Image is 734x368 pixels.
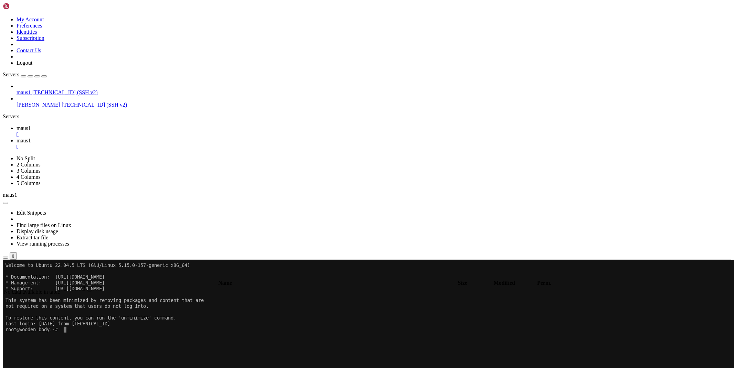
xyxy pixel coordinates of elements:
span: maus1 [17,89,31,95]
span: [PERSON_NAME] [17,102,60,108]
a: Contact Us [17,47,41,53]
img: Shellngn [3,3,42,10]
th: Modified: activate to sort column ascending [478,280,530,286]
a: Extract tar file [17,235,48,240]
a: Servers [3,72,47,77]
li: [PERSON_NAME] [TECHNICAL_ID] (SSH v2) [17,96,731,108]
a: No Split [17,155,35,161]
div: Servers [3,113,731,120]
x-row: This system has been minimized by removing packages and content that are [3,38,644,44]
a: 4 Columns [17,174,41,180]
span: maus1 [17,125,31,131]
th: Perm.: activate to sort column ascending [531,280,557,286]
th: Size: activate to sort column ascending [448,280,478,286]
a:  [17,131,731,138]
a: Subscription [17,35,44,41]
x-row: Last login: [DATE] from [TECHNICAL_ID] [3,61,644,67]
div:  [12,253,14,259]
a:  [17,144,731,150]
span: Servers [3,72,19,77]
span: maus1 [3,192,17,198]
button:  [10,252,17,260]
th: Name: activate to sort column descending [3,280,447,286]
td: No data available in table [3,289,545,295]
a: 5 Columns [17,180,41,186]
x-row: root@wooden-body:~# [3,67,644,73]
a: Find large files on Linux [17,222,71,228]
a: View running processes [17,241,69,247]
span: [TECHNICAL_ID] (SSH v2) [62,102,127,108]
a: [PERSON_NAME] [TECHNICAL_ID] (SSH v2) [17,102,731,108]
x-row: * Management: [URL][DOMAIN_NAME] [3,20,644,26]
a: 2 Columns [17,162,41,167]
a: maus1 [17,138,731,150]
a: Preferences [17,23,42,29]
x-row: To restore this content, you can run the 'unminimize' command. [3,55,644,61]
a: maus1 [TECHNICAL_ID] (SSH v2) [17,89,731,96]
div: (20, 11) [61,67,64,73]
a: Display disk usage [17,228,58,234]
x-row: * Documentation: [URL][DOMAIN_NAME] [3,14,644,20]
a: maus1 [17,125,731,138]
a: 3 Columns [17,168,41,174]
x-row: Welcome to Ubuntu 22.04.5 LTS (GNU/Linux 5.15.0-157-generic x86_64) [3,3,644,9]
a: My Account [17,17,44,22]
x-row: not required on a system that users do not log into. [3,44,644,50]
a: Identities [17,29,37,35]
a: Edit Snippets [17,210,46,216]
a: Logout [17,60,32,66]
span: maus1 [17,138,31,143]
li: maus1 [TECHNICAL_ID] (SSH v2) [17,83,731,96]
span: [TECHNICAL_ID] (SSH v2) [32,89,98,95]
x-row: * Support: [URL][DOMAIN_NAME] [3,26,644,32]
